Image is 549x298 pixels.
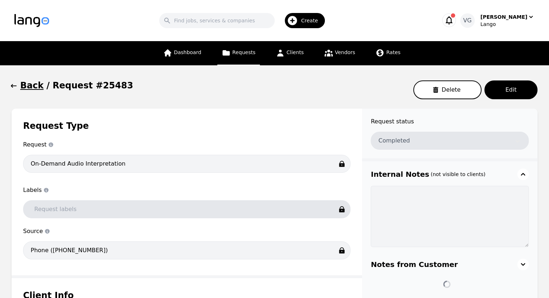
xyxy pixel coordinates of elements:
span: Requests [232,49,256,55]
a: Dashboard [159,41,206,65]
img: Logo [14,14,49,27]
div: [PERSON_NAME] [480,13,527,21]
h1: Request Type [23,120,350,132]
span: Clients [287,49,304,55]
div: Lango [480,21,535,28]
h3: Internal Notes [371,169,429,179]
a: Vendors [320,41,360,65]
span: Source [23,227,350,236]
input: Find jobs, services & companies [159,13,275,28]
span: Request [23,140,350,149]
span: Dashboard [174,49,201,55]
h1: / Request #25483 [47,80,133,91]
span: Labels [23,186,350,194]
span: Request status [371,117,529,126]
h3: Notes from Customer [371,259,458,269]
button: Create [275,10,329,31]
button: Edit [484,80,537,99]
h1: Back [20,80,44,91]
span: VG [463,16,471,25]
button: VG[PERSON_NAME]Lango [460,13,535,28]
span: Rates [386,49,400,55]
span: Create [301,17,323,24]
a: Rates [371,41,405,65]
span: Vendors [335,49,355,55]
a: Clients [271,41,308,65]
button: Back [12,80,44,91]
button: Delete [413,80,482,99]
h3: (not visible to clients) [431,171,485,178]
a: Requests [217,41,260,65]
